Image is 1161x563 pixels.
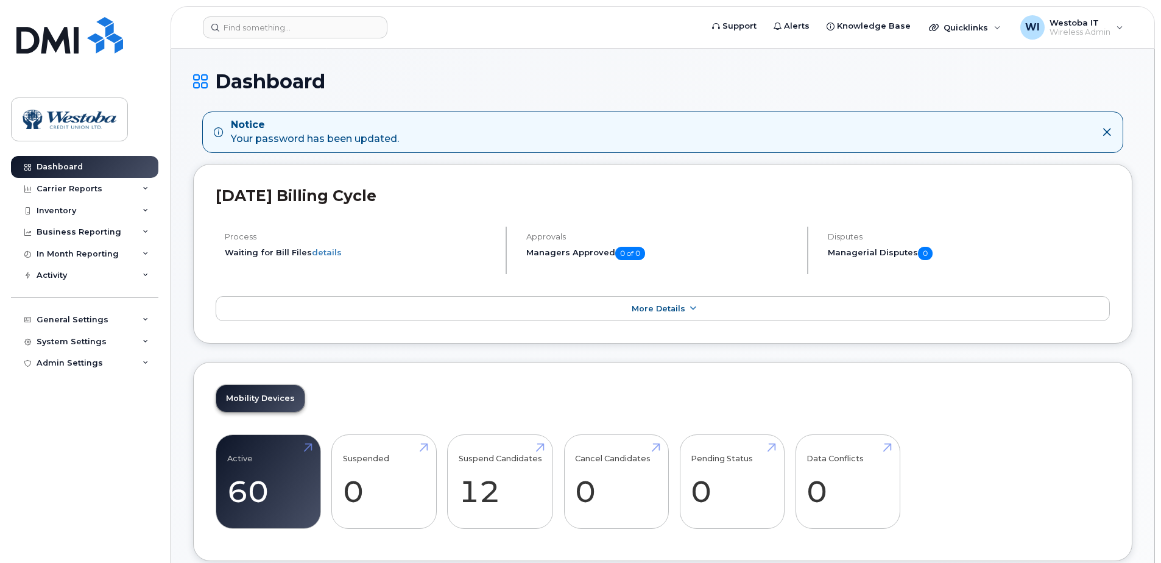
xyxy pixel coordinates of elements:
h5: Managerial Disputes [828,247,1110,260]
strong: Notice [231,118,399,132]
div: Your password has been updated. [231,118,399,146]
a: Cancel Candidates 0 [575,442,657,522]
a: Suspend Candidates 12 [459,442,542,522]
a: Data Conflicts 0 [806,442,889,522]
a: Mobility Devices [216,385,305,412]
span: More Details [632,304,685,313]
h5: Managers Approved [526,247,797,260]
h4: Disputes [828,232,1110,241]
a: Active 60 [227,442,309,522]
h2: [DATE] Billing Cycle [216,186,1110,205]
a: Suspended 0 [343,442,425,522]
span: 0 of 0 [615,247,645,260]
a: Pending Status 0 [691,442,773,522]
h1: Dashboard [193,71,1132,92]
h4: Process [225,232,495,241]
li: Waiting for Bill Files [225,247,495,258]
h4: Approvals [526,232,797,241]
a: details [312,247,342,257]
span: 0 [918,247,933,260]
